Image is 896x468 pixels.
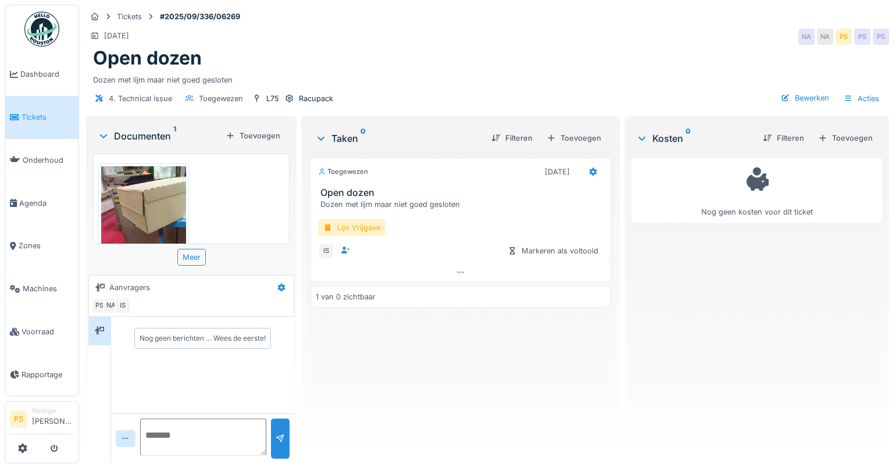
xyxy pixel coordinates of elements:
div: NA [798,28,815,45]
div: Nog geen berichten … Wees de eerste! [140,333,266,344]
div: Acties [838,90,884,107]
div: Manager [32,406,74,415]
div: PS [873,28,889,45]
a: Tickets [5,96,78,139]
div: Markeren als voltooid [503,243,603,259]
h1: Open dozen [93,47,202,69]
div: Toevoegen [221,128,285,144]
div: Toegewezen [318,167,368,177]
div: Filteren [758,130,809,146]
div: PS [91,298,108,314]
span: Onderhoud [23,155,74,166]
div: Toegewezen [199,93,243,104]
div: 1 van 0 zichtbaar [316,291,376,302]
a: Rapportage [5,353,78,396]
div: PS [854,28,870,45]
div: NA [817,28,833,45]
div: 4. Technical issue [109,93,172,104]
sup: 0 [360,131,366,145]
img: Badge_color-CXgf-gQk.svg [24,12,59,47]
div: Dozen met lijm maar niet goed gesloten [320,199,605,210]
div: Toevoegen [542,130,606,146]
span: Machines [23,283,74,294]
div: PS [836,28,852,45]
strong: #2025/09/336/06269 [155,11,245,22]
div: Nog geen kosten voor dit ticket [639,163,874,217]
div: Tickets [117,11,142,22]
span: Agenda [19,198,74,209]
a: Onderhoud [5,139,78,182]
div: Aanvragers [109,282,150,293]
sup: 1 [173,129,176,143]
div: Dozen met lijm maar niet goed gesloten [93,70,882,85]
a: Dashboard [5,53,78,96]
div: Taken [315,131,482,145]
div: Toevoegen [813,130,877,146]
div: Filteren [487,130,537,146]
div: Kosten [636,131,754,145]
h3: Open dozen [320,187,605,198]
li: [PERSON_NAME] [32,406,74,431]
span: Tickets [22,112,74,123]
div: [DATE] [104,30,129,41]
li: PS [10,410,27,428]
span: Dashboard [20,69,74,80]
a: Voorraad [5,310,78,353]
a: Zones [5,224,78,267]
a: Machines [5,267,78,310]
a: Agenda [5,181,78,224]
span: Zones [19,240,74,251]
div: Lijn Vrijgave [318,219,385,236]
div: [DATE] [545,166,570,177]
div: IS [115,298,131,314]
sup: 0 [686,131,691,145]
img: 5hl8fndluomhocuxmjnybl18t136 [101,166,186,280]
div: Bewerken [776,90,834,106]
div: NA [103,298,119,314]
div: Racupack [299,93,333,104]
span: Rapportage [22,369,74,380]
div: L75 [266,93,279,104]
a: PS Manager[PERSON_NAME] [10,406,74,434]
div: Meer [177,249,206,266]
div: Documenten [98,129,221,143]
span: Voorraad [22,326,74,337]
div: IS [318,243,334,259]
